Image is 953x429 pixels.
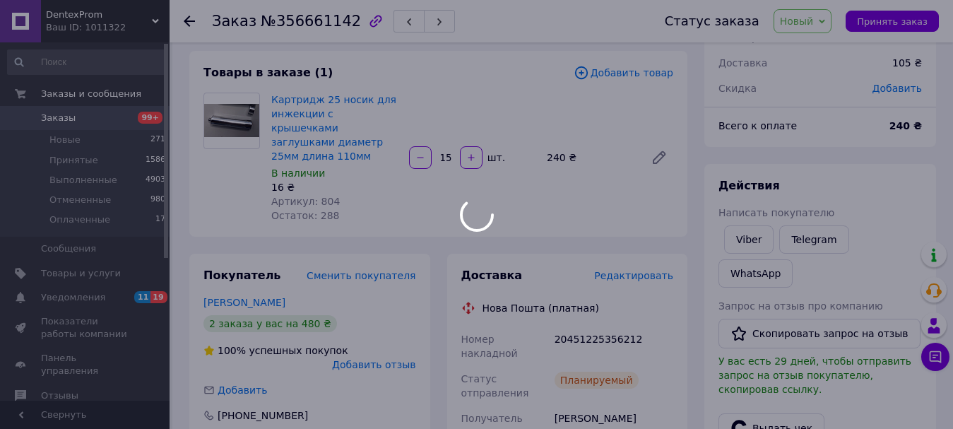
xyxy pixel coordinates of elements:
div: [PHONE_NUMBER] [216,409,309,423]
span: Отзывы [41,389,78,402]
span: Товары в заказе (1) [203,66,333,79]
span: Статус отправления [461,373,529,399]
span: Оплаченные [49,213,110,226]
span: Заказ [212,13,256,30]
span: 19 [150,291,167,303]
span: Принятые [49,154,98,167]
span: Номер накладной [461,334,518,359]
div: Вернуться назад [184,14,195,28]
a: Картридж 25 носик для инжекции с крышечками заглушками диаметр 25мм длина 110мм [271,94,396,162]
a: Viber [724,225,774,254]
span: 1586 [146,154,165,167]
button: Принять заказ [846,11,939,32]
span: Добавить [872,83,922,94]
span: Всего к оплате [718,120,797,131]
button: Чат с покупателем [921,343,949,371]
span: Новые [49,134,81,146]
span: У вас есть 29 дней, чтобы отправить запрос на отзыв покупателю, скопировав ссылку. [718,355,911,395]
div: Нова Пошта (платная) [479,301,603,315]
button: Скопировать запрос на отзыв [718,319,921,348]
span: Скидка [718,83,757,94]
div: шт. [484,151,507,165]
span: Написать покупателю [718,207,834,218]
span: 99+ [138,112,162,124]
input: Поиск [7,49,167,75]
span: Отмененные [49,194,111,206]
span: Добавить [218,384,267,396]
span: Уведомления [41,291,105,304]
span: 11 [134,291,150,303]
div: 16 ₴ [271,180,398,194]
a: [PERSON_NAME] [203,297,285,308]
span: В наличии [271,168,325,179]
span: Новый [780,16,814,27]
span: 4903 [146,174,165,187]
span: DentexProm [46,8,152,21]
span: 271 [150,134,165,146]
span: 980 [150,194,165,206]
span: Панель управления [41,352,131,377]
span: Выполненные [49,174,117,187]
span: 100% [218,345,246,356]
span: Доставка [461,269,523,282]
span: Заказы [41,112,76,124]
div: Планируемый [555,372,639,389]
span: Сообщения [41,242,96,255]
span: Товары и услуги [41,267,121,280]
a: WhatsApp [718,259,793,288]
span: Сменить покупателя [307,270,415,281]
span: Заказы и сообщения [41,88,141,100]
span: Действия [718,179,780,192]
span: №356661142 [261,13,361,30]
div: 2 заказа у вас на 480 ₴ [203,315,337,332]
div: 240 ₴ [541,148,639,168]
a: Редактировать [645,143,673,172]
a: Telegram [779,225,848,254]
span: Артикул: 804 [271,196,340,207]
span: Получатель [461,413,523,424]
div: Статус заказа [665,14,759,28]
b: 240 ₴ [889,120,922,131]
span: Показатели работы компании [41,315,131,341]
div: 20451225356212 [552,327,676,366]
span: Покупатель [203,269,280,282]
span: Остаток: 288 [271,210,340,221]
span: Запрос на отзыв про компанию [718,300,883,312]
span: Добавить отзыв [332,359,415,370]
span: Принять заказ [857,16,928,27]
div: Ваш ID: 1011322 [46,21,170,34]
span: Редактировать [594,270,673,281]
div: успешных покупок [203,343,348,358]
span: 17 [155,213,165,226]
div: 105 ₴ [884,47,930,78]
img: Картридж 25 носик для инжекции с крышечками заглушками диаметр 25мм длина 110мм [204,104,259,137]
